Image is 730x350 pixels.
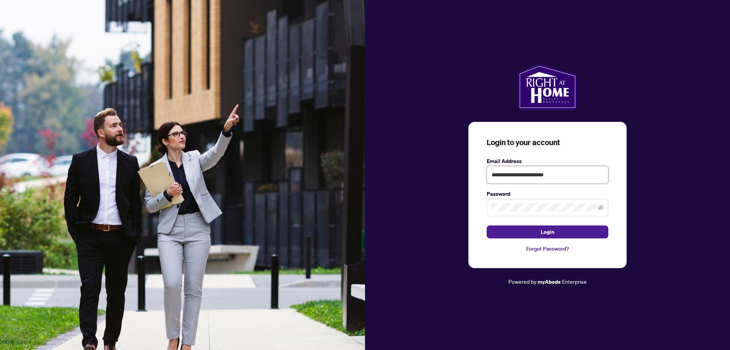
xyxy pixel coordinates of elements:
img: ma-logo [518,64,577,110]
a: myAbode [538,278,561,286]
span: Powered by [508,278,536,285]
h3: Login to your account [487,137,608,148]
span: eye-invisible [598,205,603,210]
span: Enterprise [562,278,587,285]
label: Email Address [487,157,608,165]
a: Forgot Password? [487,245,608,253]
button: Login [487,225,608,238]
span: Login [541,226,554,238]
label: Password [487,190,608,198]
